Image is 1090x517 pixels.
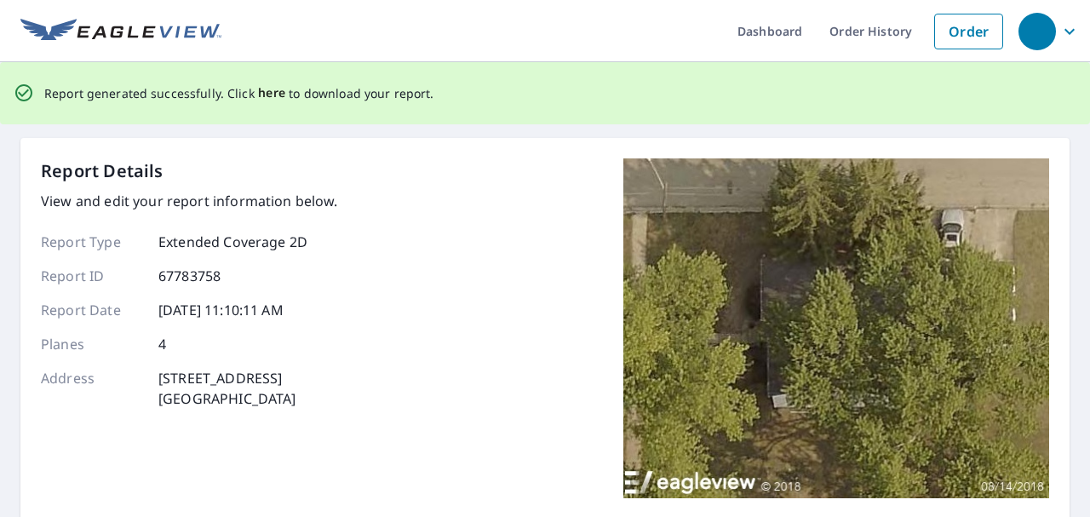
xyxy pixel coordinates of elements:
[41,300,143,320] p: Report Date
[44,83,434,104] p: Report generated successfully. Click to download your report.
[158,368,296,409] p: [STREET_ADDRESS] [GEOGRAPHIC_DATA]
[623,158,1049,499] img: Top image
[158,232,307,252] p: Extended Coverage 2D
[258,83,286,104] button: here
[41,368,143,409] p: Address
[158,300,284,320] p: [DATE] 11:10:11 AM
[934,14,1003,49] a: Order
[41,334,143,354] p: Planes
[20,19,221,44] img: EV Logo
[158,334,166,354] p: 4
[158,266,221,286] p: 67783758
[41,266,143,286] p: Report ID
[41,191,338,211] p: View and edit your report information below.
[41,158,163,184] p: Report Details
[41,232,143,252] p: Report Type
